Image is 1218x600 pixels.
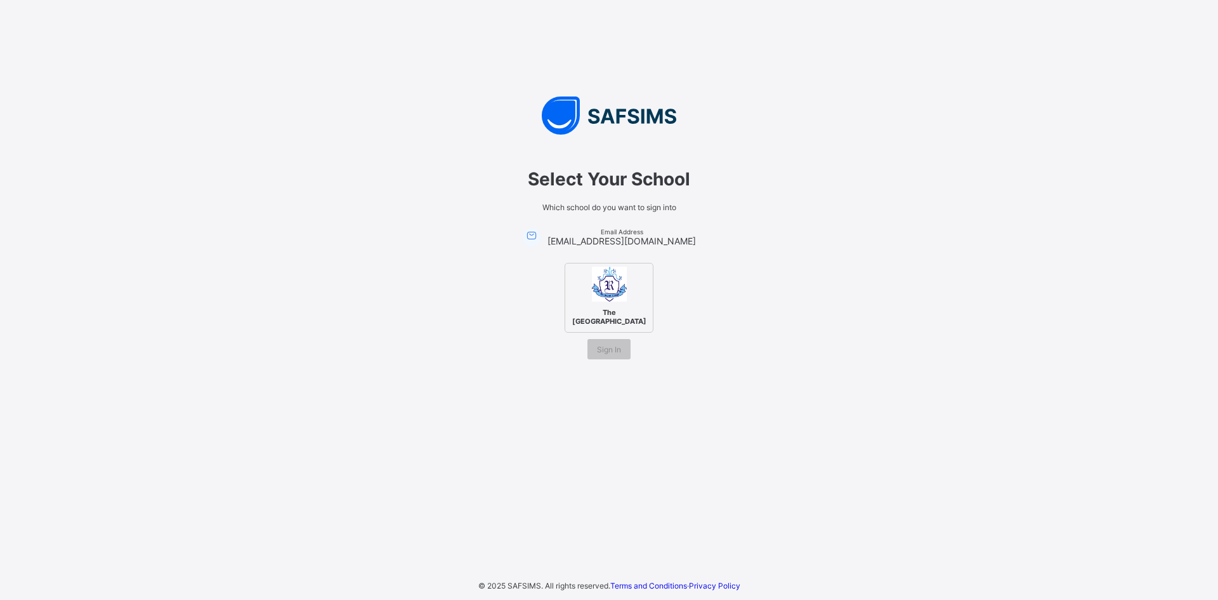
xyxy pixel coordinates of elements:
span: Sign In [597,345,621,354]
img: SAFSIMS Logo [419,97,799,135]
span: · [610,581,740,590]
span: The [GEOGRAPHIC_DATA] [569,305,650,329]
img: The Regent College Abuja [592,267,627,302]
span: Email Address [547,228,696,236]
span: Select Your School [431,168,787,190]
a: Terms and Conditions [610,581,687,590]
span: © 2025 SAFSIMS. All rights reserved. [478,581,610,590]
a: Privacy Policy [689,581,740,590]
span: Which school do you want to sign into [431,203,787,212]
span: [EMAIL_ADDRESS][DOMAIN_NAME] [547,236,696,246]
